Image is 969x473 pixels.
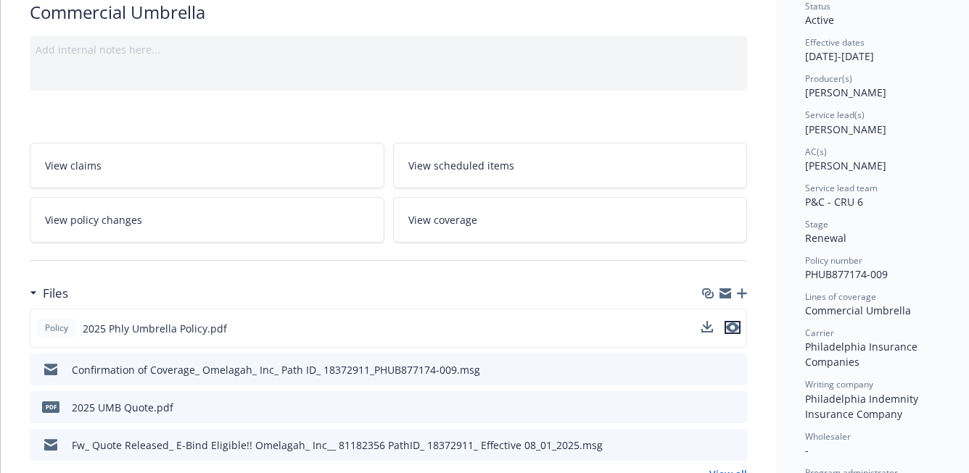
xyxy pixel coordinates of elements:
[805,254,862,267] span: Policy number
[805,85,886,99] span: [PERSON_NAME]
[805,72,852,85] span: Producer(s)
[701,321,713,332] button: download file
[805,327,834,339] span: Carrier
[805,392,921,421] span: Philadelphia Indemnity Insurance Company
[725,321,741,336] button: preview file
[701,321,713,336] button: download file
[408,212,477,227] span: View coverage
[725,321,741,334] button: preview file
[45,212,142,227] span: View policy changes
[43,284,68,303] h3: Files
[805,340,920,369] span: Philadelphia Insurance Companies
[393,143,748,188] a: View scheduled items
[36,42,741,57] div: Add internal notes here...
[408,158,514,173] span: View scheduled items
[42,322,71,335] span: Policy
[805,182,878,194] span: Service lead team
[805,267,888,281] span: PHUB877174-009
[805,290,876,303] span: Lines of coverage
[42,401,59,412] span: pdf
[805,218,828,230] span: Stage
[805,122,886,136] span: [PERSON_NAME]
[805,36,865,49] span: Effective dates
[805,430,851,443] span: Wholesaler
[805,303,968,318] div: Commercial Umbrella
[805,195,863,209] span: P&C - CRU 6
[30,197,384,243] a: View policy changes
[83,321,227,336] span: 2025 Phly Umbrella Policy.pdf
[705,362,717,377] button: download file
[705,438,717,453] button: download file
[805,159,886,172] span: [PERSON_NAME]
[30,143,384,188] a: View claims
[805,231,846,245] span: Renewal
[805,443,809,457] span: -
[728,362,741,377] button: preview file
[728,400,741,415] button: preview file
[45,158,102,173] span: View claims
[805,36,968,64] div: [DATE] - [DATE]
[393,197,748,243] a: View coverage
[72,400,173,415] div: 2025 UMB Quote.pdf
[805,378,873,390] span: Writing company
[805,146,827,158] span: AC(s)
[728,438,741,453] button: preview file
[705,400,717,415] button: download file
[805,13,834,27] span: Active
[30,284,68,303] div: Files
[72,362,480,377] div: Confirmation of Coverage_ Omelagah_ Inc_ Path ID_ 18372911_PHUB877174-009.msg
[805,109,865,121] span: Service lead(s)
[72,438,603,453] div: Fw_ Quote Released_ E-Bind Eligible!! Omelagah_ Inc__ 81182356 PathID_ 18372911_ Effective 08_01_...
